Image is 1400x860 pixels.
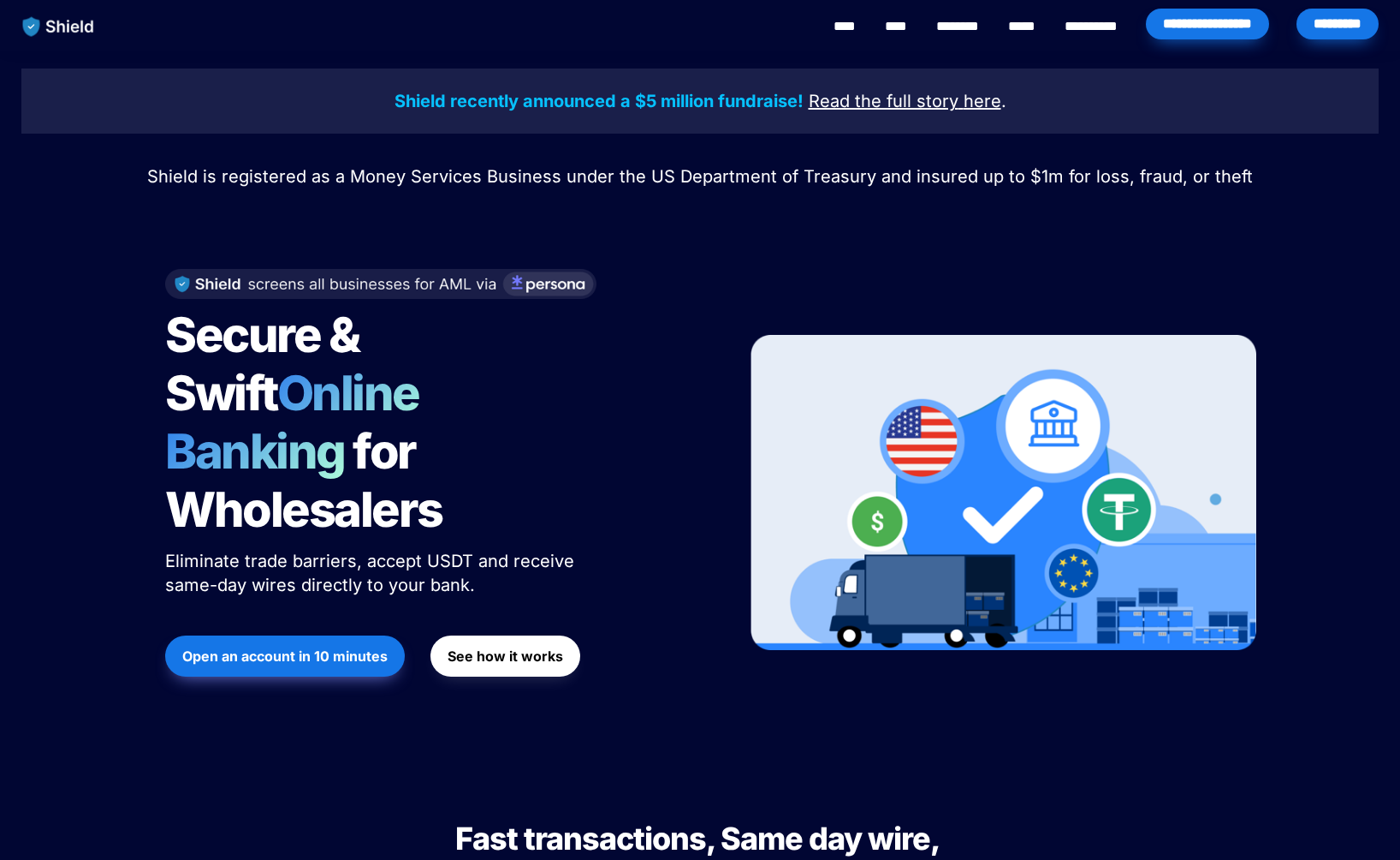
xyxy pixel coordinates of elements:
strong: See how it works [448,648,563,665]
span: Eliminate trade barriers, accept USDT and receive same-day wires directly to your bank. [165,551,579,595]
a: Read the full story [809,93,958,110]
span: Shield is registered as a Money Services Business under the US Department of Treasury and insured... [147,166,1253,187]
span: for Wholesalers [165,422,442,539]
span: Online Banking [165,364,436,481]
a: here [964,93,1001,110]
u: here [964,91,1001,111]
span: . [1001,91,1006,111]
a: Open an account in 10 minutes [165,627,405,685]
strong: Open an account in 10 minutes [182,648,388,665]
strong: Shield recently announced a $5 million fundraise! [394,91,804,111]
span: Secure & Swift [165,306,367,422]
img: website logo [15,9,103,45]
button: See how it works [430,636,580,677]
button: Open an account in 10 minutes [165,636,405,677]
u: Read the full story [809,91,958,111]
a: See how it works [430,627,580,685]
